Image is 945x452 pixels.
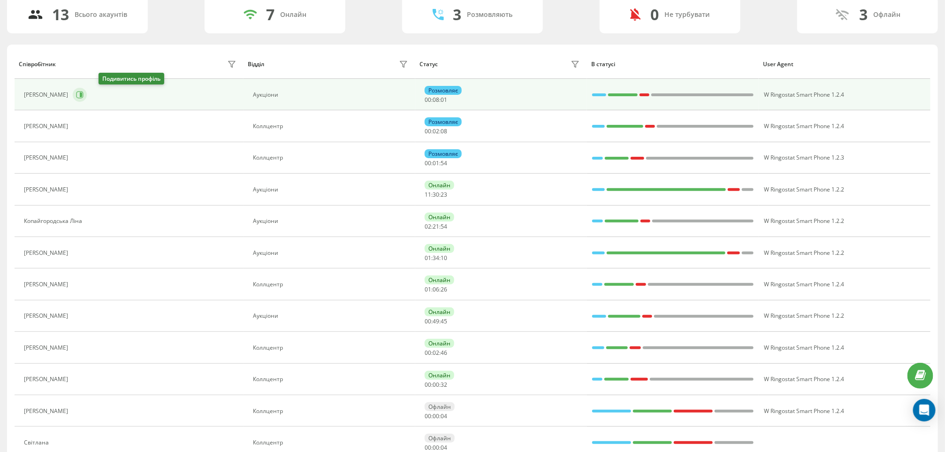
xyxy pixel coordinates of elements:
div: 13 [53,6,69,23]
span: W Ringostat Smart Phone 1.2.4 [764,280,844,288]
div: 3 [860,6,868,23]
div: Офлайн [425,434,455,443]
div: : : [425,286,447,293]
div: [PERSON_NAME] [24,250,70,256]
div: Відділ [248,61,264,68]
div: Не турбувати [664,11,710,19]
span: 54 [441,222,447,230]
div: [PERSON_NAME] [24,154,70,161]
div: 7 [267,6,275,23]
div: Коллцентр [253,123,410,130]
div: Коллцентр [253,408,410,414]
span: 00 [433,444,439,452]
span: 49 [433,317,439,325]
span: 01 [433,159,439,167]
span: 01 [425,254,431,262]
div: [PERSON_NAME] [24,313,70,319]
span: 08 [433,96,439,104]
span: W Ringostat Smart Phone 1.2.3 [764,153,844,161]
div: User Agent [763,61,926,68]
span: 00 [433,412,439,420]
div: Аукціони [253,250,410,256]
div: Співробітник [19,61,56,68]
span: W Ringostat Smart Phone 1.2.2 [764,185,844,193]
div: Розмовляє [425,149,462,158]
span: W Ringostat Smart Phone 1.2.4 [764,375,844,383]
span: 34 [433,254,439,262]
div: Онлайн [425,371,454,380]
div: Аукціони [253,186,410,193]
span: 02 [433,349,439,357]
div: Подивитись профіль [99,73,164,84]
div: Офлайн [425,402,455,411]
div: [PERSON_NAME] [24,345,70,351]
span: W Ringostat Smart Phone 1.2.2 [764,217,844,225]
div: Аукціони [253,218,410,224]
div: [PERSON_NAME] [24,186,70,193]
span: 01 [425,285,431,293]
span: 00 [425,412,431,420]
div: Світлана [24,439,51,446]
div: Копайгородська Ліна [24,218,84,224]
div: : : [425,382,447,388]
div: 3 [453,6,462,23]
span: 30 [433,191,439,199]
div: : : [425,255,447,261]
span: 00 [425,159,431,167]
span: 00 [433,381,439,389]
div: Коллцентр [253,439,410,446]
div: Розмовляє [425,86,462,95]
span: 00 [425,127,431,135]
div: Онлайн [425,213,454,222]
div: Коллцентр [253,154,410,161]
div: Статус [419,61,438,68]
div: : : [425,192,447,198]
span: 06 [433,285,439,293]
div: Аукціони [253,313,410,319]
div: Розмовляє [425,117,462,126]
div: Аукціони [253,92,410,98]
span: W Ringostat Smart Phone 1.2.2 [764,249,844,257]
div: : : [425,318,447,325]
div: [PERSON_NAME] [24,92,70,98]
div: Онлайн [281,11,307,19]
span: W Ringostat Smart Phone 1.2.4 [764,91,844,99]
div: : : [425,97,447,103]
div: Офлайн [874,11,901,19]
div: [PERSON_NAME] [24,123,70,130]
span: 00 [425,317,431,325]
span: 32 [441,381,447,389]
span: 54 [441,159,447,167]
span: 00 [425,349,431,357]
div: : : [425,413,447,420]
div: Коллцентр [253,281,410,288]
span: 08 [441,127,447,135]
span: 01 [441,96,447,104]
div: Коллцентр [253,376,410,383]
span: 02 [425,222,431,230]
span: 11 [425,191,431,199]
span: 00 [425,381,431,389]
div: Онлайн [425,307,454,316]
div: [PERSON_NAME] [24,408,70,414]
div: Розмовляють [467,11,513,19]
div: Всього акаунтів [75,11,128,19]
div: : : [425,444,447,451]
span: 23 [441,191,447,199]
span: W Ringostat Smart Phone 1.2.2 [764,312,844,320]
span: W Ringostat Smart Phone 1.2.4 [764,407,844,415]
div: [PERSON_NAME] [24,376,70,383]
div: Коллцентр [253,345,410,351]
span: 04 [441,412,447,420]
div: : : [425,350,447,356]
div: В статусі [591,61,754,68]
span: 10 [441,254,447,262]
span: 26 [441,285,447,293]
span: W Ringostat Smart Phone 1.2.4 [764,122,844,130]
span: 04 [441,444,447,452]
div: [PERSON_NAME] [24,281,70,288]
div: Онлайн [425,244,454,253]
div: Open Intercom Messenger [913,399,936,421]
span: W Ringostat Smart Phone 1.2.4 [764,344,844,352]
div: Онлайн [425,339,454,348]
